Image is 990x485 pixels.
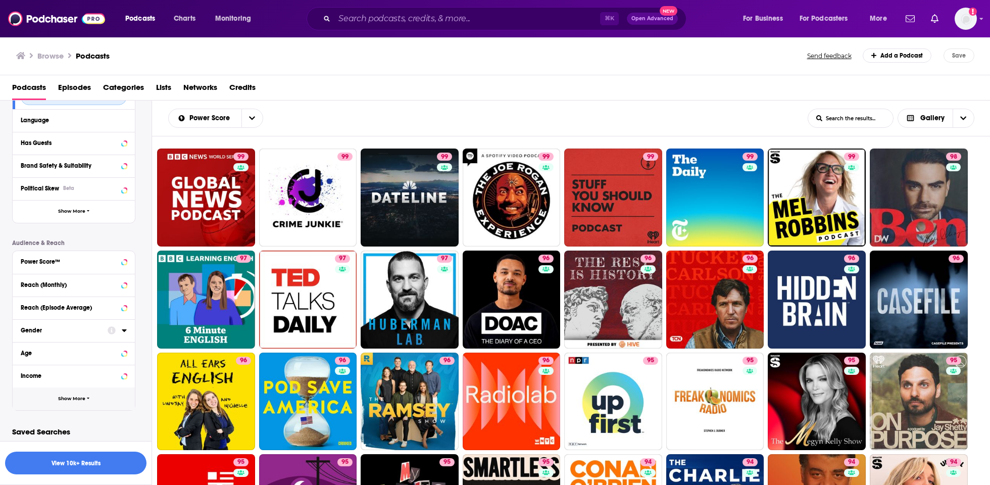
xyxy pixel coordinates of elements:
a: 96 [564,251,662,349]
div: Language [21,117,120,124]
a: 96 [157,353,255,451]
a: 95 [666,353,764,451]
a: 96 [335,357,350,365]
button: Show profile menu [955,8,977,30]
a: 98 [870,149,968,247]
a: 97 [361,251,459,349]
a: 99 [844,153,859,161]
h3: Browse [37,51,64,61]
a: 99 [437,153,452,161]
a: 99 [768,149,866,247]
span: Lists [156,79,171,100]
span: 98 [950,152,957,162]
a: 99 [742,153,758,161]
div: Gender [21,327,101,334]
span: 95 [443,457,451,467]
span: Monitoring [215,12,251,26]
a: 97 [259,251,357,349]
span: Logged in as tmarra [955,8,977,30]
a: 96 [844,255,859,263]
button: open menu [118,11,168,27]
a: 96 [361,353,459,451]
a: Episodes [58,79,91,100]
a: 95 [643,357,658,365]
span: Show More [58,396,85,402]
a: 96 [742,255,758,263]
button: Reach (Episode Average) [21,301,127,314]
a: 96 [538,357,554,365]
span: 95 [647,356,654,366]
span: 96 [645,254,652,264]
a: 96 [870,251,968,349]
button: Age [21,347,127,359]
span: 96 [443,356,451,366]
span: For Podcasters [800,12,848,26]
button: Show More [13,200,135,223]
a: Categories [103,79,144,100]
a: 95 [564,353,662,451]
span: More [870,12,887,26]
a: 99 [463,149,561,247]
a: 97 [335,255,350,263]
span: 97 [441,254,448,264]
a: 95 [844,357,859,365]
span: 99 [341,152,349,162]
a: 97 [437,255,452,263]
button: Language [21,114,127,126]
a: 95 [946,357,961,365]
a: 96 [439,357,455,365]
span: 96 [542,254,550,264]
span: Charts [174,12,195,26]
span: 96 [848,254,855,264]
span: 97 [339,254,346,264]
a: 95 [337,458,353,466]
button: Save [944,48,974,63]
span: Power Score [189,115,233,122]
a: Add a Podcast [863,48,932,63]
span: 94 [848,457,855,467]
img: Podchaser - Follow, Share and Rate Podcasts [8,9,105,28]
div: Has Guests [21,139,118,147]
span: 99 [441,152,448,162]
button: open menu [241,109,263,127]
img: User Profile [955,8,977,30]
button: open menu [863,11,900,27]
a: 96 [463,251,561,349]
a: 94 [742,458,758,466]
span: New [660,6,678,16]
a: 95 [538,458,554,466]
a: 96 [949,255,964,263]
span: Open Advanced [631,16,673,21]
a: 94 [946,458,961,466]
span: 99 [747,152,754,162]
span: For Business [743,12,783,26]
span: 95 [848,356,855,366]
span: 96 [542,356,550,366]
span: Networks [183,79,217,100]
span: 99 [848,152,855,162]
a: Show notifications dropdown [902,10,919,27]
button: View 10k+ Results [5,452,146,474]
a: 96 [259,353,357,451]
a: 97 [236,255,251,263]
a: 96 [666,251,764,349]
a: Charts [167,11,202,27]
span: 96 [339,356,346,366]
a: 99 [666,149,764,247]
button: Send feedback [804,52,855,60]
a: Credits [229,79,256,100]
span: Podcasts [125,12,155,26]
button: Reach (Monthly) [21,278,127,291]
a: 95 [870,353,968,451]
button: Political SkewBeta [21,182,127,195]
span: 96 [953,254,960,264]
a: 96 [463,353,561,451]
button: Choose View [898,109,975,128]
a: 99 [157,149,255,247]
span: 99 [237,152,244,162]
a: 99 [564,149,662,247]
